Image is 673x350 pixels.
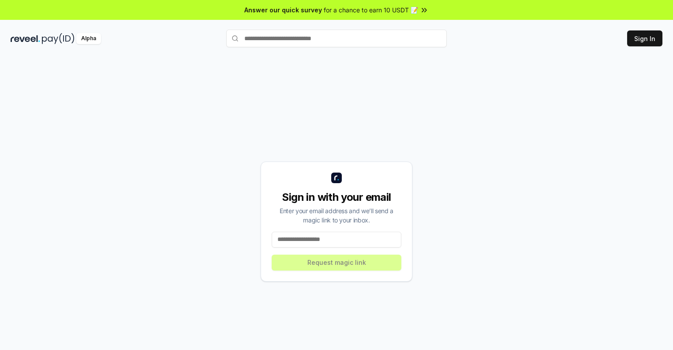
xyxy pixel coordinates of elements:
[42,33,75,44] img: pay_id
[11,33,40,44] img: reveel_dark
[76,33,101,44] div: Alpha
[331,173,342,183] img: logo_small
[324,5,418,15] span: for a chance to earn 10 USDT 📝
[627,30,662,46] button: Sign In
[272,190,401,204] div: Sign in with your email
[244,5,322,15] span: Answer our quick survey
[272,206,401,225] div: Enter your email address and we’ll send a magic link to your inbox.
